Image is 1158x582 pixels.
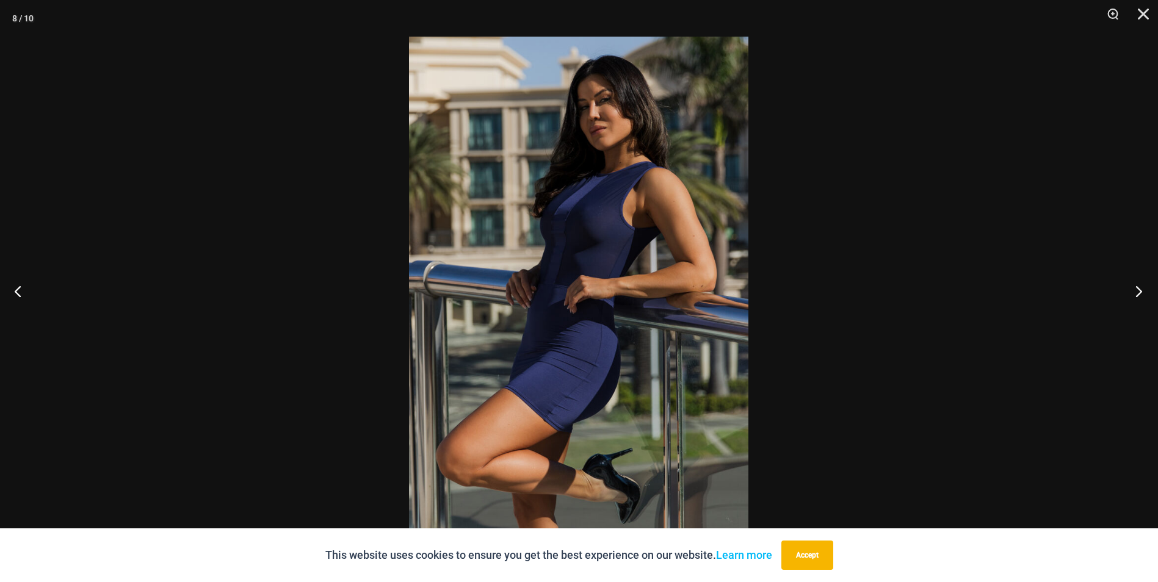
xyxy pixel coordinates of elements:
[325,546,772,564] p: This website uses cookies to ensure you get the best experience on our website.
[781,541,833,570] button: Accept
[716,548,772,561] a: Learn more
[409,37,748,545] img: Desire Me Navy 5192 Dress 13
[1112,260,1158,322] button: Next
[12,9,34,27] div: 8 / 10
